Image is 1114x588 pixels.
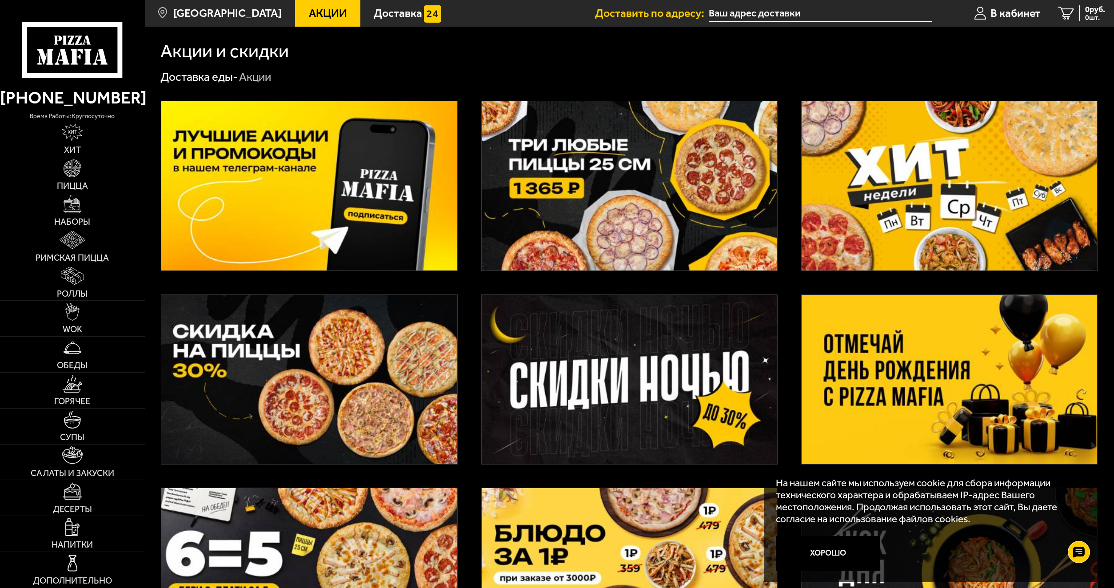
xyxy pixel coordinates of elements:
[54,397,90,406] span: Горячее
[160,70,238,84] a: Доставка еды-
[57,182,88,191] span: Пицца
[60,433,84,442] span: Супы
[709,5,931,22] input: Ваш адрес доставки
[173,8,282,19] span: [GEOGRAPHIC_DATA]
[1085,14,1105,21] span: 0 шт.
[595,8,709,19] span: Доставить по адресу:
[64,146,81,155] span: Хит
[239,70,271,85] div: Акции
[374,8,422,19] span: Доставка
[309,8,347,19] span: Акции
[36,254,109,262] span: Римская пицца
[33,576,112,585] span: Дополнительно
[776,536,880,571] button: Хорошо
[31,469,114,478] span: Салаты и закуски
[160,42,289,61] h1: Акции и скидки
[53,505,92,514] span: Десерты
[776,477,1082,525] p: На нашем сайте мы используем cookie для сбора информации технического характера и обрабатываем IP...
[990,8,1040,19] span: В кабинет
[1085,5,1105,13] span: 0 руб.
[52,540,93,549] span: Напитки
[54,218,90,226] span: Наборы
[57,290,88,298] span: Роллы
[63,325,82,334] span: WOK
[424,5,441,23] img: 15daf4d41897b9f0e9f617042186c801.svg
[57,361,88,370] span: Обеды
